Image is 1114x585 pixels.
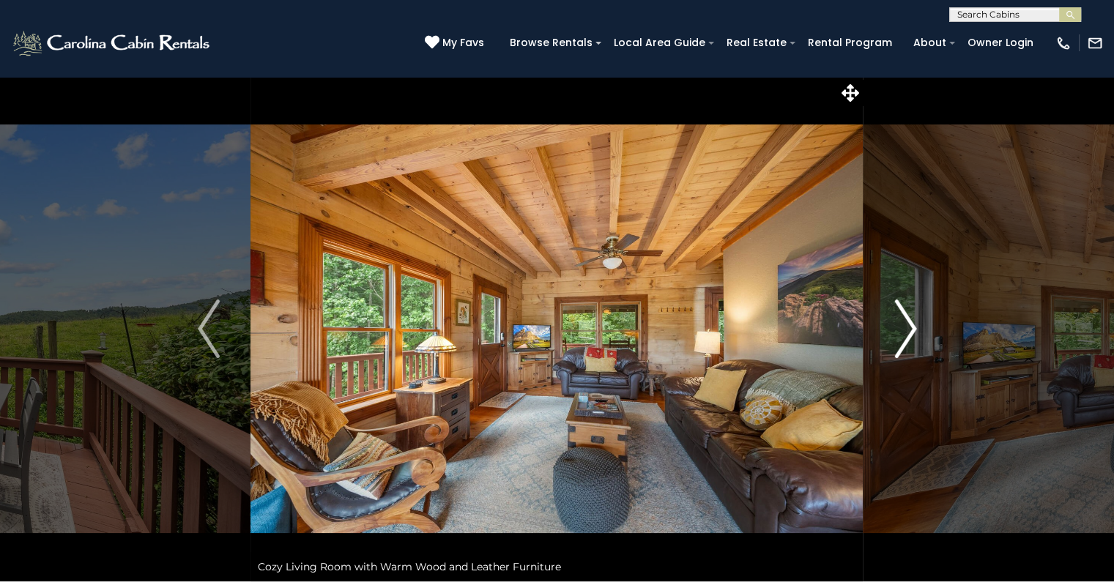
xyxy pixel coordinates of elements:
[502,31,600,54] a: Browse Rentals
[442,35,484,51] span: My Favs
[425,35,488,51] a: My Favs
[864,76,948,581] button: Next
[894,299,916,358] img: arrow
[11,29,214,58] img: White-1-2.png
[1055,35,1072,51] img: phone-regular-white.png
[906,31,954,54] a: About
[960,31,1041,54] a: Owner Login
[801,31,899,54] a: Rental Program
[719,31,794,54] a: Real Estate
[606,31,713,54] a: Local Area Guide
[167,76,251,581] button: Previous
[1087,35,1103,51] img: mail-regular-white.png
[250,552,863,581] div: Cozy Living Room with Warm Wood and Leather Furniture
[198,299,220,358] img: arrow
